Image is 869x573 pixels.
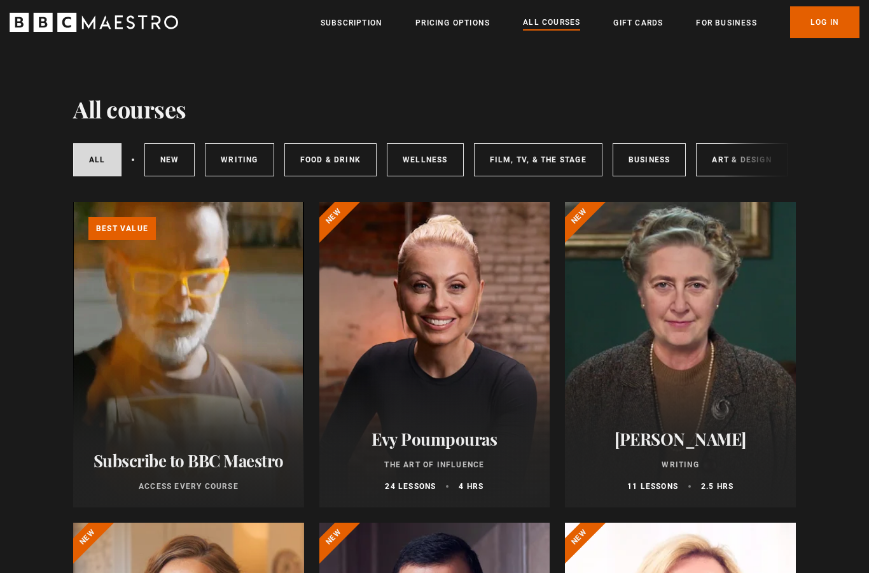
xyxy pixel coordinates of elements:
[613,17,663,29] a: Gift Cards
[627,481,678,492] p: 11 lessons
[580,459,781,470] p: Writing
[205,143,274,176] a: Writing
[613,143,686,176] a: Business
[790,6,859,38] a: Log In
[523,16,580,30] a: All Courses
[474,143,602,176] a: Film, TV, & The Stage
[580,429,781,449] h2: [PERSON_NAME]
[10,13,178,32] svg: BBC Maestro
[565,202,796,507] a: [PERSON_NAME] Writing 11 lessons 2.5 hrs New
[319,202,550,507] a: Evy Poumpouras The Art of Influence 24 lessons 4 hrs New
[144,143,195,176] a: New
[321,6,859,38] nav: Primary
[385,481,436,492] p: 24 lessons
[73,95,186,122] h1: All courses
[335,459,535,470] p: The Art of Influence
[321,17,382,29] a: Subscription
[415,17,490,29] a: Pricing Options
[335,429,535,449] h2: Evy Poumpouras
[701,481,733,492] p: 2.5 hrs
[459,481,483,492] p: 4 hrs
[73,143,122,176] a: All
[696,17,756,29] a: For business
[284,143,377,176] a: Food & Drink
[88,217,156,240] p: Best value
[696,143,787,176] a: Art & Design
[387,143,464,176] a: Wellness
